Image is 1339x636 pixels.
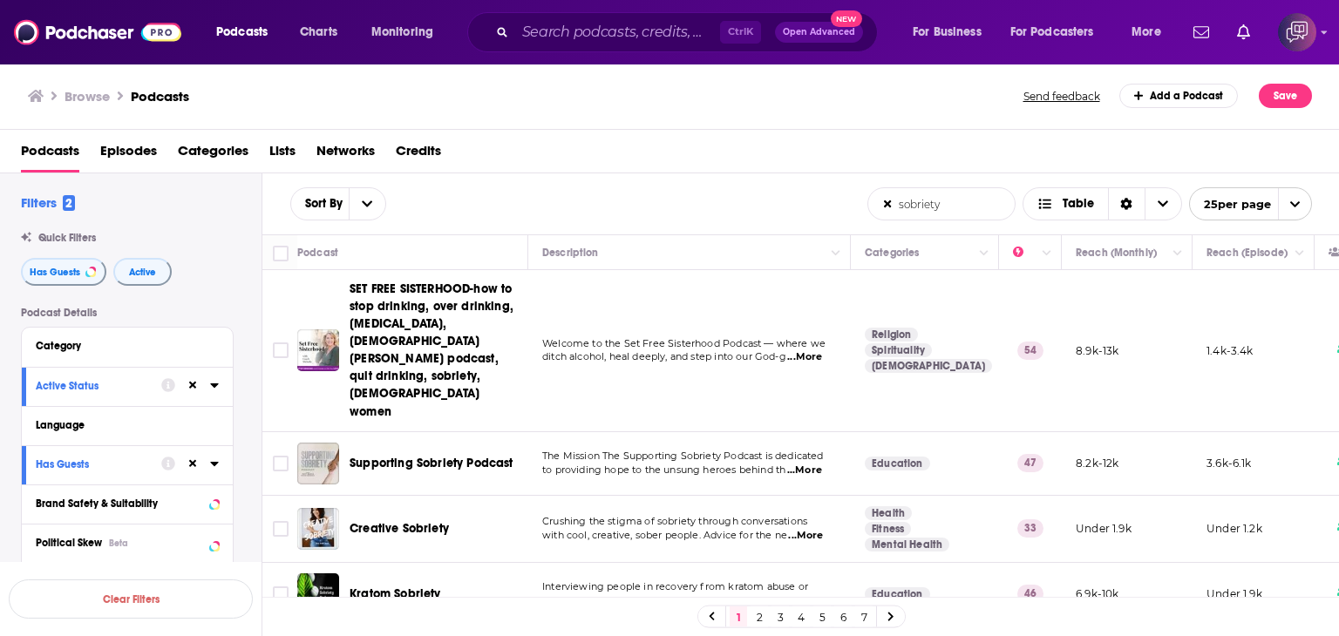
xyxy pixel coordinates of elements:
button: Column Actions [974,243,995,264]
span: Kratom Sobriety [350,586,441,601]
button: Column Actions [1037,243,1057,264]
span: Active [129,267,156,277]
div: Sort Direction [1108,188,1145,220]
a: 7 [855,606,873,627]
button: Show profile menu [1278,13,1316,51]
img: Creative Sobriety [297,508,339,550]
span: Toggle select row [273,456,289,471]
span: Crushing the stigma of sobriety through conversations [542,515,807,527]
a: Education [865,587,930,601]
p: 6.9k-10k [1076,586,1118,601]
a: Religion [865,328,918,342]
img: User Profile [1278,13,1316,51]
div: Category [36,340,207,352]
p: 8.2k-12k [1076,456,1118,470]
span: Monitoring [371,20,433,44]
button: Column Actions [826,243,846,264]
a: Show notifications dropdown [1186,17,1216,47]
span: Podcasts [216,20,268,44]
a: Kratom Sobriety [350,585,441,603]
p: 33 [1017,519,1043,537]
span: ...More [788,529,823,543]
span: Lists [269,137,296,173]
button: open menu [291,198,349,210]
img: Kratom Sobriety [297,573,339,615]
img: Supporting Sobriety Podcast [297,443,339,484]
span: More [1132,20,1161,44]
span: Quick Filters [38,232,96,244]
button: open menu [204,18,290,46]
span: Has Guests [30,267,80,277]
div: Reach (Episode) [1206,242,1288,263]
span: addiction [542,594,588,606]
div: Reach (Monthly) [1076,242,1157,263]
a: Mental Health [865,538,949,551]
h2: Filters [21,194,75,211]
span: to providing hope to the unsung heroes behind th [542,463,785,476]
span: Table [1063,198,1094,210]
a: Episodes [100,137,157,173]
span: ...More [787,350,822,364]
p: 8.9k-13k [1076,343,1118,358]
a: Categories [178,137,248,173]
h2: Choose View [1023,187,1182,220]
div: Podcast [297,242,338,263]
a: 4 [792,606,810,627]
a: Show notifications dropdown [1230,17,1257,47]
span: Toggle select row [273,521,289,537]
span: ...More [787,463,822,477]
span: New [831,10,862,27]
div: Power Score [1013,242,1037,263]
span: Toggle select row [273,342,289,358]
button: open menu [359,18,456,46]
span: Political Skew [36,537,102,549]
span: For Podcasters [1010,20,1094,44]
p: Under 1.9k [1206,586,1262,601]
a: 3 [771,606,789,627]
div: Categories [865,242,919,263]
span: For Business [913,20,982,44]
a: Add a Podcast [1119,84,1239,108]
span: 25 per page [1190,191,1271,218]
span: The Mission The Supporting Sobriety Podcast is dedicated [542,450,824,462]
button: open menu [1189,187,1312,220]
div: Language [36,419,207,431]
img: SET FREE SISTERHOOD-how to stop drinking, over drinking, binge drinking, christian sobriety podca... [297,329,339,371]
p: 46 [1017,585,1043,602]
button: Has Guests [36,453,161,475]
span: Sort By [291,198,349,210]
span: Charts [300,20,337,44]
button: Language [36,414,219,436]
span: 2 [63,195,75,211]
button: Active Status [36,375,161,396]
div: Active Status [36,380,150,392]
a: Networks [316,137,375,173]
span: Creative Sobriety [350,521,449,536]
span: Toggle select row [273,586,289,602]
h2: Choose List sort [290,187,386,220]
span: ditch alcohol, heal deeply, and step into our God-g [542,350,786,362]
div: Has Guests [36,458,150,470]
div: Description [542,242,598,263]
span: Ctrl K [720,21,761,44]
a: Creative Sobriety [350,520,449,538]
a: 1 [730,606,747,627]
a: Supporting Sobriety Podcast [350,455,513,472]
button: Clear Filters [9,579,253,619]
p: 47 [1017,454,1043,471]
button: Brand Safety & Suitability [36,492,219,514]
button: Send feedback [1018,89,1105,104]
a: SET FREE SISTERHOOD-how to stop drinking, over drinking, [MEDICAL_DATA], [DEMOGRAPHIC_DATA][PERSO... [350,281,522,420]
a: Podcasts [21,137,79,173]
button: open menu [901,18,1003,46]
a: Podcasts [131,88,189,105]
button: Active [113,258,172,286]
button: Political SkewBeta [36,531,219,553]
a: Credits [396,137,441,173]
button: open menu [999,18,1119,46]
